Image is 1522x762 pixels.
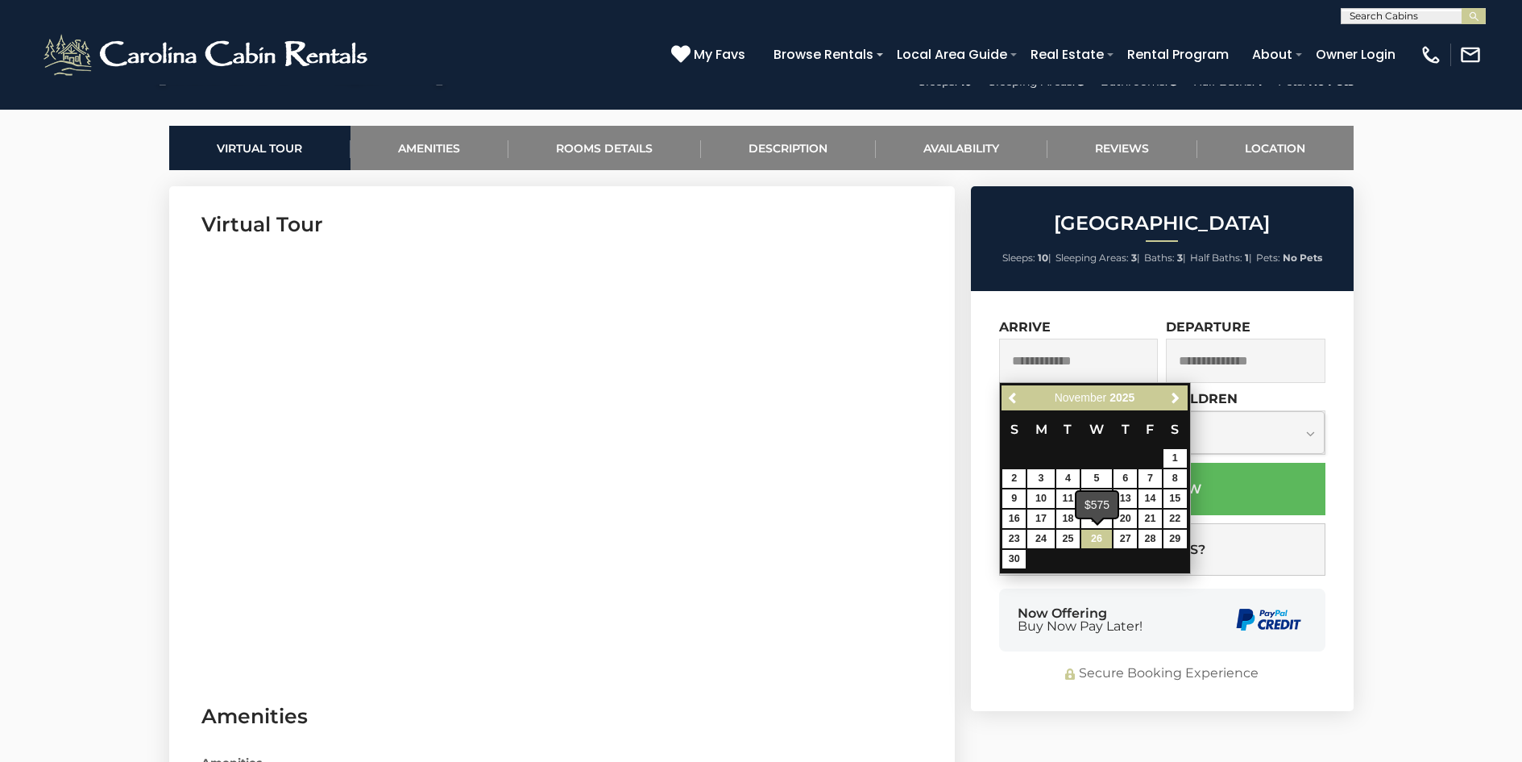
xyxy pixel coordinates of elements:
[1138,530,1162,548] a: 28
[1146,422,1154,437] span: Friday
[1138,489,1162,508] a: 14
[1190,252,1242,264] span: Half Baths:
[1131,252,1137,264] strong: 3
[1076,492,1118,518] div: $575
[1056,530,1080,548] a: 25
[201,210,923,239] h3: Virtual Tour
[694,44,745,65] span: My Favs
[1002,530,1026,548] a: 23
[350,126,508,170] a: Amenities
[1177,252,1183,264] strong: 3
[889,40,1015,69] a: Local Area Guide
[1056,489,1080,508] a: 11
[876,126,1047,170] a: Availability
[1166,388,1186,408] a: Next
[1056,469,1080,488] a: 4
[1002,489,1026,508] a: 9
[1114,530,1137,548] a: 27
[999,319,1051,335] label: Arrive
[1047,126,1197,170] a: Reviews
[1002,248,1051,269] li: |
[1018,620,1143,633] span: Buy Now Pay Later!
[1122,422,1130,437] span: Thursday
[1027,510,1055,528] a: 17
[1010,422,1018,437] span: Sunday
[1245,252,1249,264] strong: 1
[1114,510,1137,528] a: 20
[1035,422,1047,437] span: Monday
[1119,40,1237,69] a: Rental Program
[1144,248,1186,269] li: |
[1114,489,1137,508] a: 13
[1056,510,1080,528] a: 18
[1055,252,1129,264] span: Sleeping Areas:
[1163,530,1187,548] a: 29
[1027,530,1055,548] a: 24
[1007,392,1020,405] span: Previous
[1171,422,1179,437] span: Saturday
[1163,449,1187,468] a: 1
[1114,469,1137,488] a: 6
[1089,422,1104,437] span: Wednesday
[1055,248,1140,269] li: |
[765,40,881,69] a: Browse Rentals
[1002,510,1026,528] a: 16
[40,31,375,79] img: White-1-2.png
[1308,40,1404,69] a: Owner Login
[1022,40,1112,69] a: Real Estate
[1038,252,1048,264] strong: 10
[1283,252,1322,264] strong: No Pets
[1190,248,1252,269] li: |
[1003,388,1023,408] a: Previous
[1166,319,1250,335] label: Departure
[1197,126,1354,170] a: Location
[1138,469,1162,488] a: 7
[1002,550,1026,568] a: 30
[1420,44,1442,66] img: phone-regular-white.png
[1166,391,1238,406] label: Children
[1109,391,1134,404] span: 2025
[701,126,876,170] a: Description
[1002,252,1035,264] span: Sleeps:
[1163,469,1187,488] a: 8
[975,213,1350,234] h2: [GEOGRAPHIC_DATA]
[1459,44,1482,66] img: mail-regular-white.png
[1256,252,1280,264] span: Pets:
[1081,530,1112,548] a: 26
[1002,469,1026,488] a: 2
[999,664,1325,683] div: Secure Booking Experience
[1081,469,1112,488] a: 5
[1144,252,1175,264] span: Baths:
[1244,40,1300,69] a: About
[1027,489,1055,508] a: 10
[1138,510,1162,528] a: 21
[671,44,749,65] a: My Favs
[1163,489,1187,508] a: 15
[508,126,701,170] a: Rooms Details
[201,702,923,731] h3: Amenities
[1055,391,1107,404] span: November
[169,126,350,170] a: Virtual Tour
[1169,392,1182,405] span: Next
[1064,422,1072,437] span: Tuesday
[1163,510,1187,528] a: 22
[1027,469,1055,488] a: 3
[1018,607,1143,633] div: Now Offering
